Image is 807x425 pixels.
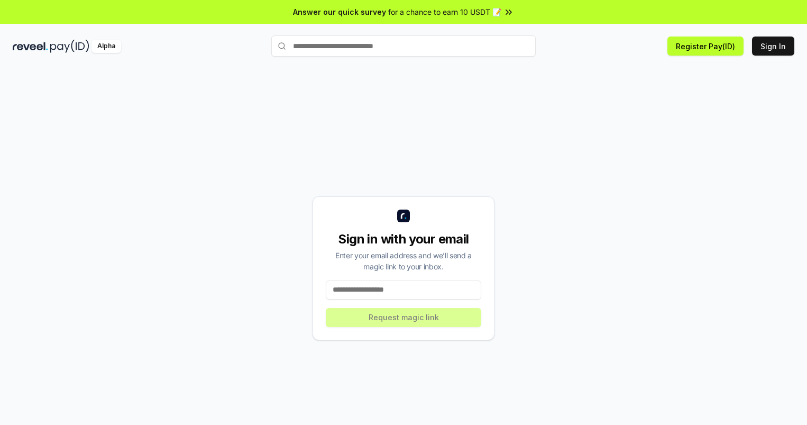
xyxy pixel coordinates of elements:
button: Sign In [752,37,794,56]
img: reveel_dark [13,40,48,53]
span: for a chance to earn 10 USDT 📝 [388,6,501,17]
img: pay_id [50,40,89,53]
div: Sign in with your email [326,231,481,248]
div: Alpha [91,40,121,53]
img: logo_small [397,210,410,222]
div: Enter your email address and we’ll send a magic link to your inbox. [326,250,481,272]
span: Answer our quick survey [293,6,386,17]
button: Register Pay(ID) [667,37,744,56]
